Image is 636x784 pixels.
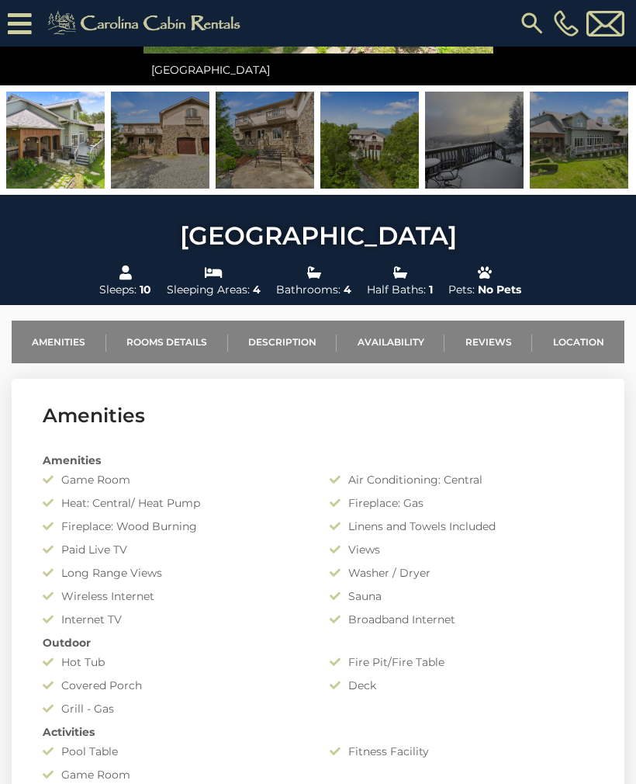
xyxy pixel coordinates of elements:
[318,519,605,534] div: Linens and Towels Included
[31,565,318,581] div: Long Range Views
[444,321,532,363] a: Reviews
[318,612,605,627] div: Broadband Internet
[6,92,105,189] img: 168777840
[31,453,605,468] div: Amenities
[31,767,318,782] div: Game Room
[31,588,318,604] div: Wireless Internet
[530,92,628,189] img: 168777839
[31,701,318,716] div: Grill - Gas
[518,9,546,37] img: search-regular.svg
[318,542,605,557] div: Views
[106,321,228,363] a: Rooms Details
[228,321,337,363] a: Description
[31,472,318,487] div: Game Room
[31,495,318,511] div: Heat: Central/ Heat Pump
[31,542,318,557] div: Paid Live TV
[31,678,318,693] div: Covered Porch
[31,635,605,650] div: Outdoor
[43,402,593,429] h3: Amenities
[318,565,605,581] div: Washer / Dryer
[532,321,624,363] a: Location
[31,654,318,670] div: Hot Tub
[425,92,524,189] img: 168821476
[320,92,419,189] img: 168777842
[318,678,605,693] div: Deck
[31,519,318,534] div: Fireplace: Wood Burning
[318,588,605,604] div: Sauna
[318,744,605,759] div: Fitness Facility
[31,724,605,740] div: Activities
[111,92,209,189] img: 168777908
[318,654,605,670] div: Fire Pit/Fire Table
[40,8,254,39] img: Khaki-logo.png
[550,10,582,36] a: [PHONE_NUMBER]
[216,92,314,189] img: 168777909
[318,472,605,487] div: Air Conditioning: Central
[318,495,605,511] div: Fireplace: Gas
[337,321,444,363] a: Availability
[143,54,493,85] div: [GEOGRAPHIC_DATA]
[31,744,318,759] div: Pool Table
[12,321,106,363] a: Amenities
[31,612,318,627] div: Internet TV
